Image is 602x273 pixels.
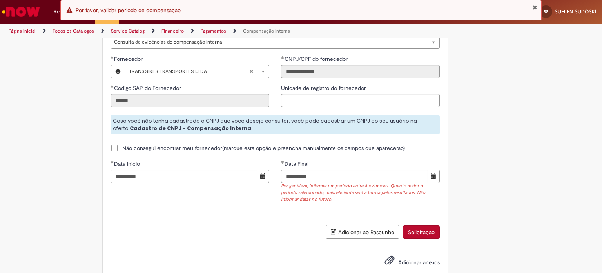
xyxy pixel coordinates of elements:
a: Pagamentos [201,28,226,34]
span: Fornecedor [114,55,144,62]
span: Não consegui encontrar meu fornecedor(marque esta opção e preencha manualmente os campos que apar... [122,144,405,152]
a: Todos os Catálogos [53,28,94,34]
button: Mostrar calendário para Data Inicio [257,170,269,183]
abbr: Limpar campo Fornecedor [245,65,257,78]
div: Caso você não tenha cadastrado o CNPJ que você deseja consultar, você pode cadastrar um CNPJ ao s... [111,115,440,134]
span: Data Inicio [114,160,141,167]
a: Service Catalog [111,28,145,34]
span: Obrigatório Preenchido [111,56,114,59]
span: Adicionar anexos [398,259,440,266]
img: ServiceNow [1,4,41,20]
button: Adicionar ao Rascunho [326,225,399,239]
span: Somente leitura - CNPJ/CPF do fornecedor [285,55,349,62]
span: TRANSGIRES TRANSPORTES LTDA [129,65,249,78]
a: Compensação Interna [243,28,290,34]
label: Somente leitura - CNPJ/CPF do fornecedor [281,55,349,63]
span: Requisições [54,8,81,16]
span: Obrigatório Preenchido [281,56,285,59]
span: SUELEN SUDOSKI [555,8,596,15]
strong: Cadastro de CNPJ - Compensação Interna [130,125,251,132]
span: Data Final [285,160,310,167]
span: Por favor, validar periodo de compensação [76,7,181,14]
button: Fechar Notificação [532,4,537,11]
span: SS [544,9,548,14]
button: Mostrar calendário para Data Final [428,170,440,183]
input: Unidade de registro do fornecedor [281,94,440,107]
label: Somente leitura - Código SAP do Fornecedor [111,84,183,92]
button: Fornecedor , Visualizar este registro TRANSGIRES TRANSPORTES LTDA [111,65,125,78]
span: Obrigatório Preenchido [281,161,285,164]
a: Página inicial [9,28,36,34]
ul: Trilhas de página [6,24,395,38]
span: Unidade de registro do fornecedor [281,84,368,92]
input: Data Inicio 14 March 2025 Friday [111,170,257,183]
input: Código SAP do Fornecedor [111,94,269,107]
div: Por gentileza, informar um período entre 4 e 6 meses. Quanto maior o período selecionado, mais ef... [281,183,440,203]
span: Obrigatório Preenchido [111,161,114,164]
span: Consulta de evidências de compensação interna [114,36,424,48]
input: CNPJ/CPF do fornecedor [281,65,440,78]
a: Financeiro [161,28,184,34]
span: Obrigatório Preenchido [111,85,114,88]
input: Data Final 14 September 2025 Sunday [281,170,428,183]
button: Adicionar anexos [383,253,397,271]
span: Somente leitura - Código SAP do Fornecedor [114,84,183,92]
a: TRANSGIRES TRANSPORTES LTDALimpar campo Fornecedor [125,65,269,78]
button: Solicitação [403,225,440,239]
